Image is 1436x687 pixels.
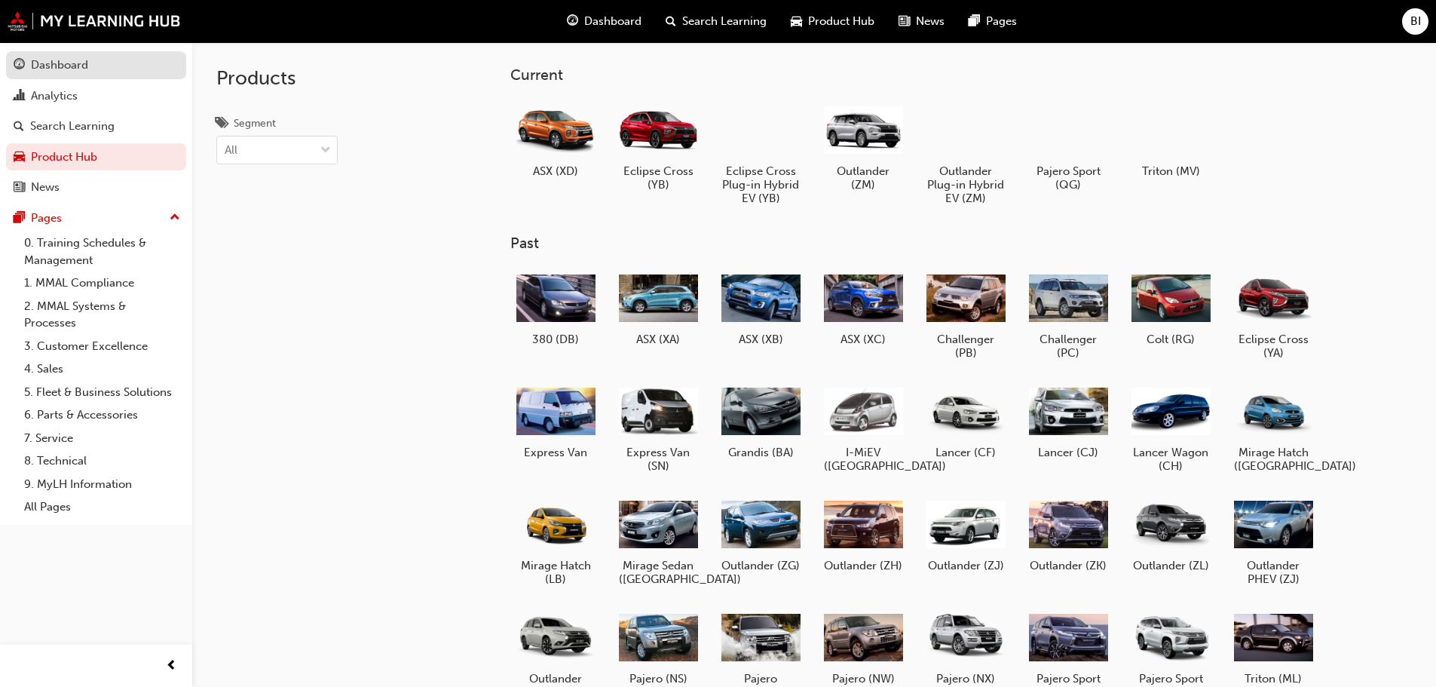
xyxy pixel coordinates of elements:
h5: Triton (ML) [1234,672,1313,685]
a: Analytics [6,82,186,110]
a: I-MiEV ([GEOGRAPHIC_DATA]) [818,378,908,479]
a: Lancer (CJ) [1023,378,1113,465]
h5: Pajero (NS) [619,672,698,685]
a: 8. Technical [18,449,186,473]
span: guage-icon [567,12,578,31]
a: 4. Sales [18,357,186,381]
h5: I-MiEV ([GEOGRAPHIC_DATA]) [824,446,903,473]
button: Pages [6,204,186,232]
h5: Challenger (PB) [926,333,1006,360]
a: News [6,173,186,201]
a: Pajero Sport (QG) [1023,96,1113,197]
h5: Express Van (SN) [619,446,698,473]
a: Challenger (PC) [1023,265,1113,366]
a: pages-iconPages [957,6,1029,37]
a: Challenger (PB) [920,265,1011,366]
h5: Outlander (ZK) [1029,559,1108,572]
h5: Outlander (ZJ) [926,559,1006,572]
span: pages-icon [14,212,25,225]
a: 9. MyLH Information [18,473,186,496]
h5: Mirage Hatch ([GEOGRAPHIC_DATA]) [1234,446,1313,473]
a: Outlander (ZL) [1125,491,1216,578]
h3: Past [510,235,1367,252]
button: BI [1402,8,1428,35]
span: up-icon [170,208,180,228]
a: Eclipse Cross (YA) [1228,265,1318,366]
h3: Current [510,66,1367,84]
span: news-icon [899,12,910,31]
span: Product Hub [808,13,874,30]
a: Outlander (ZH) [818,491,908,578]
a: news-iconNews [886,6,957,37]
h5: ASX (XA) [619,333,698,346]
a: 3. Customer Excellence [18,335,186,358]
span: chart-icon [14,90,25,103]
a: Mirage Hatch (LB) [510,491,601,592]
h5: Challenger (PC) [1029,333,1108,360]
a: Outlander (ZJ) [920,491,1011,578]
a: search-iconSearch Learning [654,6,779,37]
a: Outlander Plug-in Hybrid EV (ZM) [920,96,1011,210]
h5: Outlander PHEV (ZJ) [1234,559,1313,586]
span: tags-icon [216,118,228,131]
span: guage-icon [14,59,25,72]
span: pages-icon [969,12,980,31]
a: Product Hub [6,143,186,171]
h5: Lancer (CF) [926,446,1006,459]
h5: Grandis (BA) [721,446,801,459]
span: prev-icon [166,657,177,676]
a: 0. Training Schedules & Management [18,232,186,271]
a: Express Van (SN) [613,378,703,479]
button: DashboardAnalyticsSearch LearningProduct HubNews [6,48,186,204]
a: guage-iconDashboard [555,6,654,37]
div: Analytics [31,87,78,105]
span: News [916,13,945,30]
img: mmal [8,11,181,31]
a: Outlander (ZK) [1023,491,1113,578]
div: News [31,179,60,196]
div: Dashboard [31,57,88,74]
h5: Eclipse Cross (YB) [619,164,698,192]
h5: Outlander (ZL) [1131,559,1211,572]
a: 5. Fleet & Business Solutions [18,381,186,404]
span: news-icon [14,181,25,195]
a: Outlander (ZM) [818,96,908,197]
div: Segment [234,116,276,131]
h5: 380 (DB) [516,333,596,346]
span: search-icon [14,120,24,133]
a: 7. Service [18,427,186,450]
a: Triton (MV) [1125,96,1216,183]
span: Dashboard [584,13,641,30]
a: Express Van [510,378,601,465]
h5: Outlander (ZM) [824,164,903,192]
h5: Mirage Sedan ([GEOGRAPHIC_DATA]) [619,559,698,586]
h5: Pajero (NW) [824,672,903,685]
a: All Pages [18,495,186,519]
span: car-icon [791,12,802,31]
a: ASX (XD) [510,96,601,183]
a: Mirage Sedan ([GEOGRAPHIC_DATA]) [613,491,703,592]
div: Search Learning [30,118,115,135]
h5: Outlander Plug-in Hybrid EV (ZM) [926,164,1006,205]
a: 1. MMAL Compliance [18,271,186,295]
a: Colt (RG) [1125,265,1216,352]
h5: Pajero Sport (QG) [1029,164,1108,192]
a: Outlander PHEV (ZJ) [1228,491,1318,592]
h5: Eclipse Cross Plug-in Hybrid EV (YB) [721,164,801,205]
a: Outlander (ZG) [715,491,806,578]
h5: Outlander (ZG) [721,559,801,572]
h5: Eclipse Cross (YA) [1234,333,1313,360]
div: Pages [31,210,62,227]
h5: Mirage Hatch (LB) [516,559,596,586]
h5: Express Van [516,446,596,459]
a: Lancer Wagon (CH) [1125,378,1216,479]
a: Eclipse Cross (YB) [613,96,703,197]
h5: Lancer (CJ) [1029,446,1108,459]
h2: Products [216,66,338,90]
span: car-icon [14,151,25,164]
a: Lancer (CF) [920,378,1011,465]
span: BI [1410,13,1421,30]
h5: ASX (XB) [721,333,801,346]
